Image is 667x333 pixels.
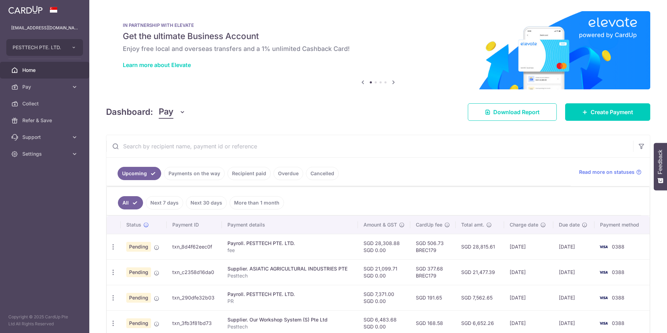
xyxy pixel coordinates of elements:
[22,150,68,157] span: Settings
[657,150,664,174] span: Feedback
[612,269,624,275] span: 0388
[358,234,410,259] td: SGD 28,308.88 SGD 0.00
[22,83,68,90] span: Pay
[358,259,410,285] td: SGD 21,099.71 SGD 0.00
[227,265,352,272] div: Supplier. ASIATIC AGRICULTURAL INDUSTRIES PTE
[22,67,68,74] span: Home
[22,134,68,141] span: Support
[553,285,594,310] td: [DATE]
[597,243,610,251] img: Bank Card
[456,234,504,259] td: SGD 28,815.61
[8,6,43,14] img: CardUp
[273,167,303,180] a: Overdue
[167,234,222,259] td: txn_8d4f62eec0f
[597,294,610,302] img: Bank Card
[167,285,222,310] td: txn_290dfe32b03
[123,45,634,53] h6: Enjoy free local and overseas transfers and a 1% unlimited Cashback Card!
[126,267,151,277] span: Pending
[6,39,83,56] button: PESTTECH PTE. LTD.
[493,108,540,116] span: Download Report
[11,24,78,31] p: [EMAIL_ADDRESS][DOMAIN_NAME]
[461,221,484,228] span: Total amt.
[230,196,284,209] a: More than 1 month
[126,293,151,303] span: Pending
[227,272,352,279] p: Pesttech
[159,105,173,119] span: Pay
[410,234,456,259] td: SGD 506.73 BREC179
[146,196,183,209] a: Next 7 days
[167,216,222,234] th: Payment ID
[106,135,633,157] input: Search by recipient name, payment id or reference
[416,221,442,228] span: CardUp fee
[510,221,538,228] span: Charge date
[612,244,624,250] span: 0388
[579,169,635,176] span: Read more on statuses
[410,285,456,310] td: SGD 191.65
[565,103,650,121] a: Create Payment
[597,268,610,276] img: Bank Card
[118,167,161,180] a: Upcoming
[553,234,594,259] td: [DATE]
[22,117,68,124] span: Refer & Save
[106,106,153,118] h4: Dashboard:
[227,240,352,247] div: Payroll. PESTTECH PTE. LTD.
[504,259,553,285] td: [DATE]
[126,242,151,252] span: Pending
[579,169,642,176] a: Read more on statuses
[227,323,352,330] p: Pesttech
[612,295,624,301] span: 0388
[358,285,410,310] td: SGD 7,371.00 SGD 0.00
[612,320,624,326] span: 0388
[22,100,68,107] span: Collect
[123,61,191,68] a: Learn more about Elevate
[456,285,504,310] td: SGD 7,562.65
[227,291,352,298] div: Payroll. PESTTECH PTE. LTD.
[123,22,634,28] p: IN PARTNERSHIP WITH ELEVATE
[364,221,397,228] span: Amount & GST
[126,221,141,228] span: Status
[456,259,504,285] td: SGD 21,477.39
[186,196,227,209] a: Next 30 days
[594,216,650,234] th: Payment method
[553,259,594,285] td: [DATE]
[410,259,456,285] td: SGD 377.68 BREC179
[654,143,667,190] button: Feedback - Show survey
[622,312,660,330] iframe: Opens a widget where you can find more information
[227,298,352,305] p: PR
[597,319,610,327] img: Bank Card
[123,31,634,42] h5: Get the ultimate Business Account
[164,167,225,180] a: Payments on the way
[167,259,222,285] td: txn_c2358d16da0
[227,167,271,180] a: Recipient paid
[504,234,553,259] td: [DATE]
[106,11,650,89] img: Renovation banner
[13,44,64,51] span: PESTTECH PTE. LTD.
[159,105,186,119] button: Pay
[591,108,633,116] span: Create Payment
[504,285,553,310] td: [DATE]
[559,221,580,228] span: Due date
[126,318,151,328] span: Pending
[306,167,339,180] a: Cancelled
[468,103,557,121] a: Download Report
[222,216,358,234] th: Payment details
[118,196,143,209] a: All
[227,316,352,323] div: Supplier. Our Workshop System (S) Pte Ltd
[227,247,352,254] p: fee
